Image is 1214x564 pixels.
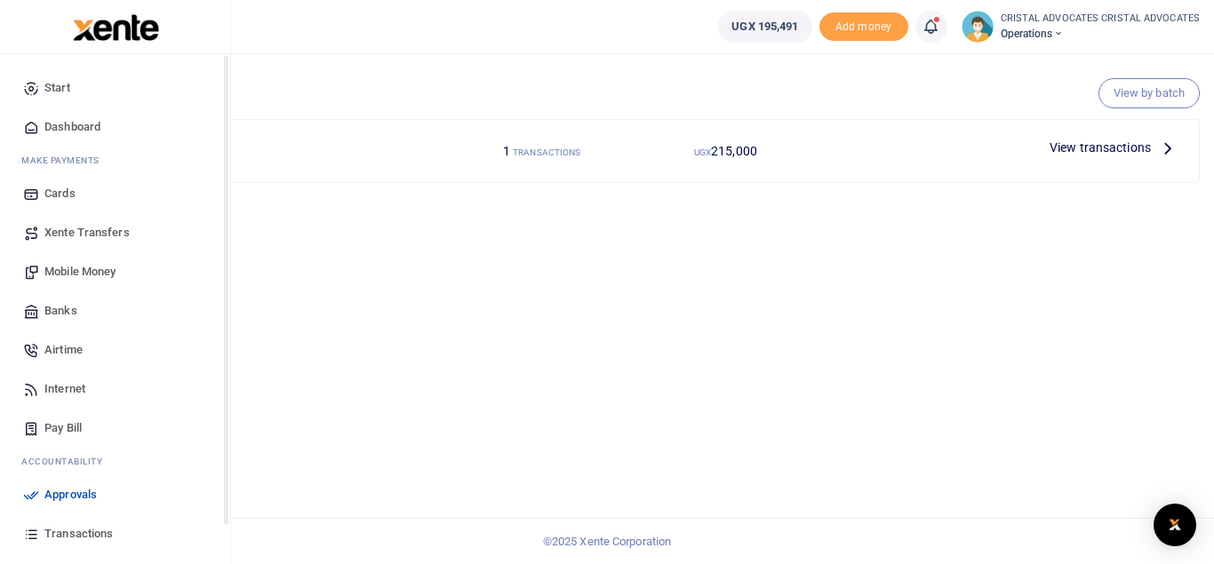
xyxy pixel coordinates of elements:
li: M [14,147,216,174]
a: View by batch [1098,78,1200,108]
span: Airtime [44,341,83,359]
a: Internet [14,369,216,409]
span: Internet [44,380,85,398]
span: Add money [819,12,908,42]
span: UGX 195,491 [731,18,798,36]
span: Cards [44,185,76,203]
a: Airtime [14,330,216,369]
a: logo-small logo-large logo-large [71,20,159,33]
li: Wallet ballance [711,11,819,43]
h4: Pending your approval [68,76,1200,96]
img: logo-large [73,14,159,41]
a: Mobile Money [14,252,216,291]
a: Banks [14,291,216,330]
a: Pay Bill [14,409,216,448]
li: Ac [14,448,216,475]
a: profile-user CRISTAL ADVOCATES CRISTAL ADVOCATES Operations [962,11,1201,43]
a: Transactions [14,514,216,553]
span: ake Payments [30,154,100,167]
span: Xente Transfers [44,224,130,242]
a: Approvals [14,475,216,514]
span: Operations [1001,26,1201,42]
small: UGX [694,147,711,157]
small: CRISTAL ADVOCATES CRISTAL ADVOCATES [1001,12,1201,27]
a: Start [14,68,216,107]
div: Open Intercom Messenger [1154,504,1196,546]
li: Toup your wallet [819,12,908,42]
span: Pay Bill [44,419,82,437]
span: View transactions [1050,138,1151,157]
a: Dashboard [14,107,216,147]
span: Dashboard [44,118,100,136]
span: Start [44,79,70,97]
span: Transactions [44,525,113,543]
span: Mobile Money [44,263,116,281]
span: countability [35,455,102,468]
img: profile-user [962,11,994,43]
a: Xente Transfers [14,213,216,252]
span: 1 [503,144,510,158]
span: 215,000 [711,144,757,158]
a: Cards [14,174,216,213]
a: UGX 195,491 [718,11,811,43]
span: Approvals [44,486,97,504]
small: TRANSACTIONS [513,147,580,157]
a: Add money [819,19,908,32]
h4: Mobile Money [90,141,443,161]
span: Banks [44,302,77,320]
